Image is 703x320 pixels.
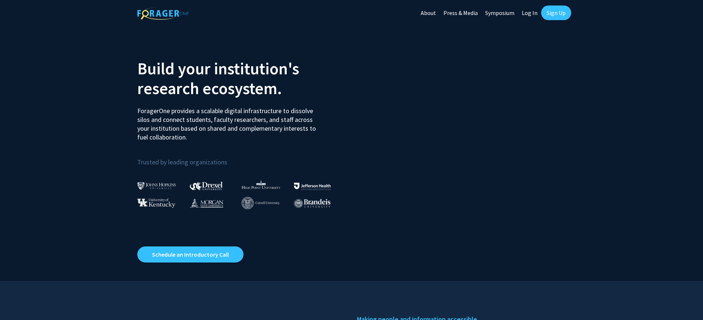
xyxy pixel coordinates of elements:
img: Drexel University [190,182,223,190]
img: Thomas Jefferson University [294,183,331,190]
img: ForagerOne Logo [137,7,189,20]
a: Sign Up [541,5,571,20]
img: Brandeis University [294,199,331,208]
img: High Point University [242,180,280,189]
img: Cornell University [242,197,280,209]
a: Opens in a new tab [137,246,243,263]
h2: Build your institution's research ecosystem. [137,59,346,98]
img: University of Kentucky [137,198,175,208]
img: Johns Hopkins University [137,182,176,190]
img: Morgan State University [190,198,223,208]
p: Trusted by leading organizations [137,148,346,168]
p: ForagerOne provides a scalable digital infrastructure to dissolve silos and connect students, fac... [137,101,321,142]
